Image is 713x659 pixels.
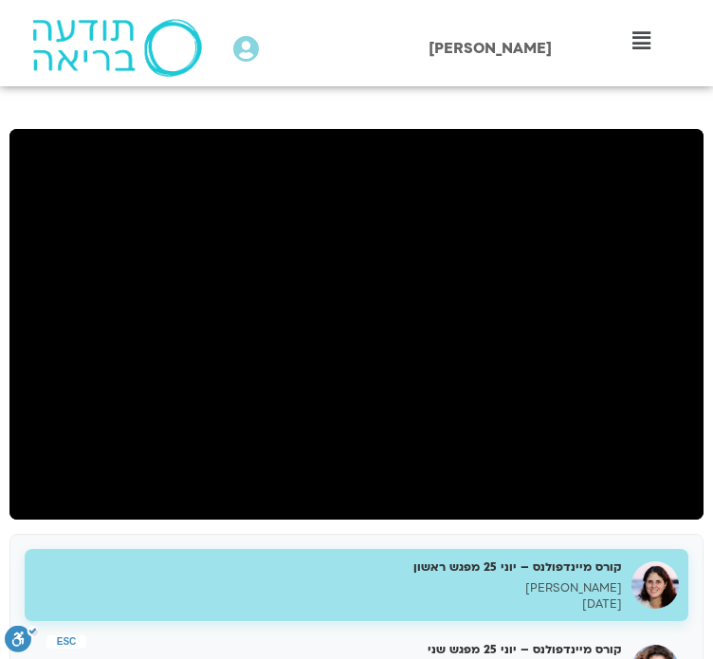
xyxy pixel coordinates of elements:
p: [DATE] [34,596,622,613]
h5: קורס מיינדפולנס – יוני 25 מפגש ראשון [34,558,622,576]
img: תודעה בריאה [32,19,201,77]
img: קורס מיינדפולנס – יוני 25 מפגש ראשון [631,561,679,609]
h5: קורס מיינדפולנס – יוני 25 מפגש שני [34,641,622,658]
p: [PERSON_NAME] [34,580,622,596]
span: [PERSON_NAME] [429,38,552,59]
